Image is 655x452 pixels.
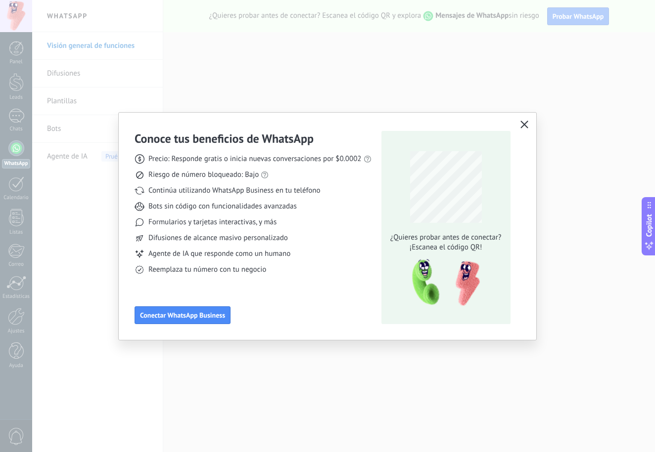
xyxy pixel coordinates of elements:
span: Conectar WhatsApp Business [140,312,225,319]
span: Formularios y tarjetas interactivas, y más [148,217,277,227]
span: Continúa utilizando WhatsApp Business en tu teléfono [148,186,320,196]
span: Bots sin código con funcionalidades avanzadas [148,202,297,211]
span: ¿Quieres probar antes de conectar? [387,233,504,243]
button: Conectar WhatsApp Business [135,306,231,324]
h3: Conoce tus beneficios de WhatsApp [135,131,314,146]
span: Copilot [644,214,654,237]
span: ¡Escanea el código QR! [387,243,504,252]
img: qr-pic-1x.png [404,256,482,309]
span: Difusiones de alcance masivo personalizado [148,233,288,243]
span: Riesgo de número bloqueado: Bajo [148,170,259,180]
span: Reemplaza tu número con tu negocio [148,265,266,275]
span: Precio: Responde gratis o inicia nuevas conversaciones por $0.0002 [148,154,362,164]
span: Agente de IA que responde como un humano [148,249,290,259]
